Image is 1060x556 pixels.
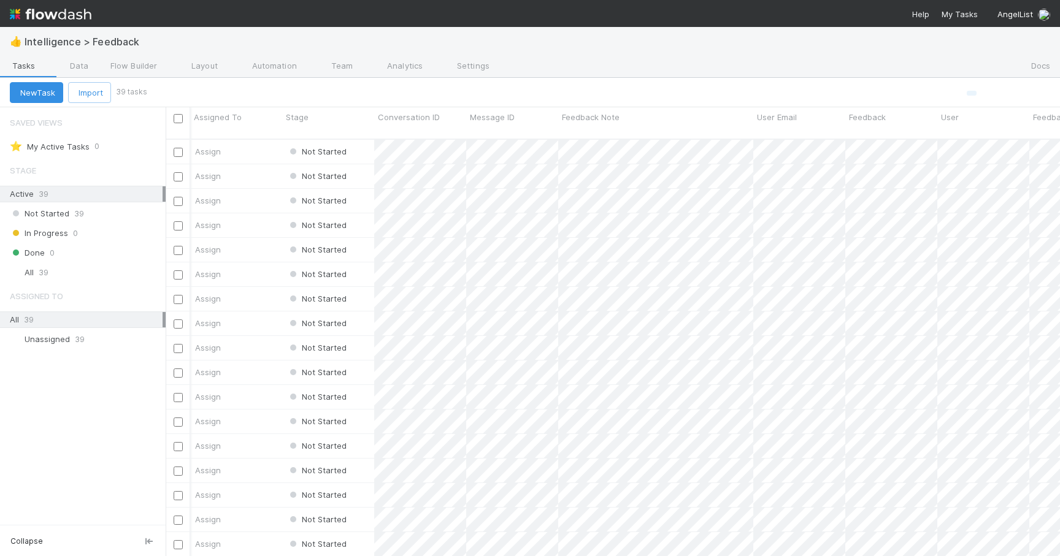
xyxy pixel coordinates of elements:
div: Not Started [287,170,347,182]
img: avatar_aa7ab74a-187c-45c7-a773-642a19062ec3.png [1038,9,1050,21]
span: 👍 [10,36,22,47]
a: Team [307,57,363,77]
span: Stage [286,111,309,123]
a: Layout [167,57,228,77]
span: Assign [195,440,221,452]
input: Toggle Row Selected [174,393,183,402]
button: Import [68,82,111,103]
div: Not Started [287,390,347,403]
div: My Active Tasks [10,139,90,154]
span: Stage [10,158,36,183]
small: 39 tasks [116,86,147,97]
input: Toggle Row Selected [174,270,183,280]
span: Not Started [287,196,347,205]
input: Toggle Row Selected [174,295,183,304]
div: Assign [195,390,221,403]
input: Toggle All Rows Selected [174,114,183,123]
span: Assign [195,489,221,501]
div: Not Started [287,243,347,256]
a: My Tasks [939,8,978,20]
span: Saved Views [10,110,63,135]
input: Toggle Row Selected [174,246,183,255]
span: Not Started [287,465,347,475]
input: Toggle Row Selected [174,172,183,181]
span: Assign [195,366,221,378]
span: Not Started [287,367,347,377]
input: Toggle Row Selected [174,491,183,500]
div: All [10,265,163,280]
span: Assign [195,464,221,476]
span: Collapse [10,536,43,547]
span: Assign [195,513,221,525]
input: Toggle Row Selected [174,197,183,206]
span: Not Started [10,206,69,221]
span: 39 [24,314,34,324]
span: Assigned To [10,284,63,308]
span: 39 [39,265,48,280]
span: Message ID [470,111,515,123]
span: Assign [195,415,221,427]
a: Flow Builder [98,57,167,77]
span: ⭐ [10,141,22,151]
span: Not Started [287,294,347,303]
span: Feedback [849,111,886,123]
span: Assign [195,243,221,256]
span: 39 [74,206,84,221]
span: Done [10,245,45,261]
div: Not Started [287,366,347,378]
span: Not Started [287,490,347,500]
span: Assign [195,194,221,207]
span: Assign [195,317,221,329]
span: Feedback Note [562,111,620,123]
input: Toggle Row Selected [174,417,183,427]
span: Conversation ID [378,111,440,123]
a: Data [45,57,98,77]
span: Assign [195,170,221,182]
span: Assign [195,341,221,354]
span: Not Started [287,441,347,451]
img: logo-inverted-e16ddd16eac7371096b0.svg [10,4,91,25]
span: 39 [39,189,48,199]
div: Not Started [287,538,347,550]
span: Flow Builder [108,59,157,72]
input: Toggle Row Selected [174,516,183,525]
span: Assign [195,145,221,158]
span: Assign [195,219,221,231]
span: Not Started [287,392,347,402]
div: Assign [195,538,221,550]
span: Assign [195,292,221,305]
span: Not Started [287,220,347,230]
div: All [10,312,163,327]
span: User [941,111,959,123]
span: Not Started [287,147,347,156]
span: Not Started [287,245,347,254]
div: Not Started [287,341,347,354]
span: Not Started [287,514,347,524]
span: Not Started [287,171,347,181]
div: Not Started [287,464,347,476]
div: Not Started [287,145,347,158]
div: Not Started [287,292,347,305]
input: Toggle Row Selected [174,442,183,451]
div: Not Started [287,415,347,427]
span: 0 [94,139,99,154]
div: Not Started [287,219,347,231]
input: Toggle Row Selected [174,221,183,230]
a: Analytics [363,57,432,77]
div: Active [10,186,163,202]
input: Toggle Row Selected [174,368,183,378]
span: Not Started [287,539,347,549]
a: Automation [228,57,307,77]
span: Assign [195,268,221,280]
